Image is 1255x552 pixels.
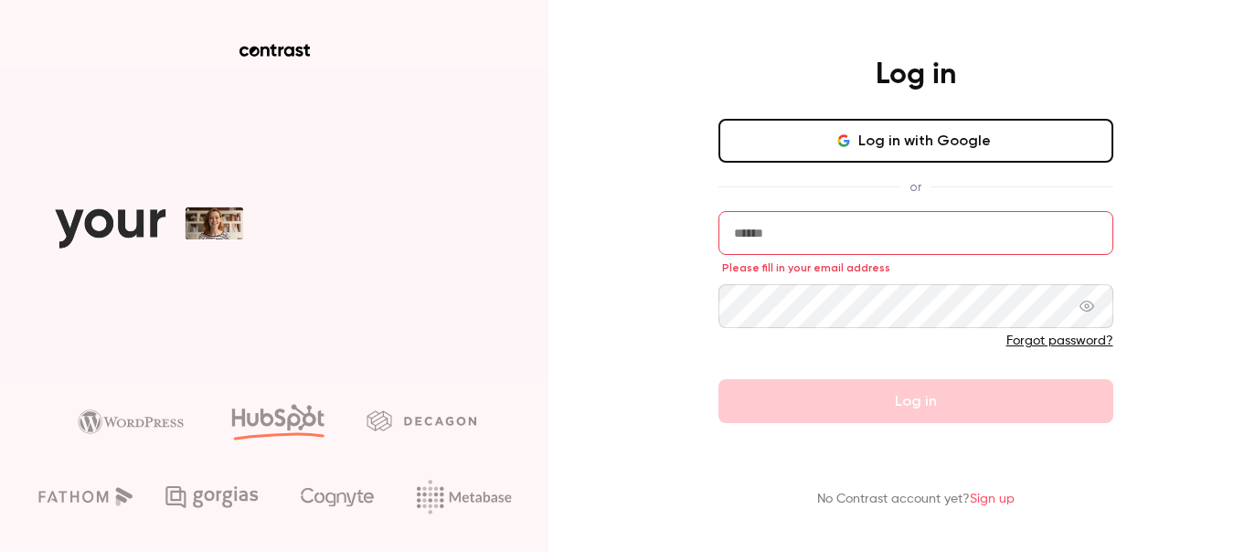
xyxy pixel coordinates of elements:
img: decagon [367,410,476,430]
p: No Contrast account yet? [817,490,1015,509]
h4: Log in [876,57,956,93]
span: Please fill in your email address [722,260,890,275]
button: Log in with Google [718,119,1113,163]
span: or [900,177,931,196]
a: Forgot password? [1006,334,1113,347]
a: Sign up [970,493,1015,505]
